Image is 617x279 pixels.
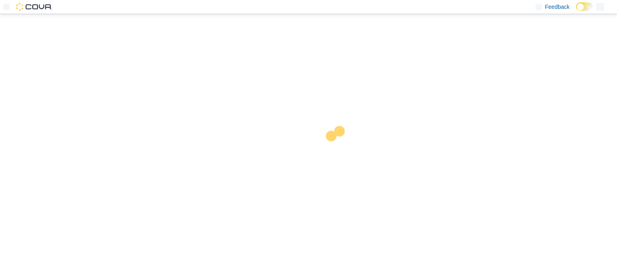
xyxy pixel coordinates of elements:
[545,3,570,11] span: Feedback
[16,3,52,11] img: Cova
[576,2,593,11] input: Dark Mode
[308,120,369,180] img: cova-loader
